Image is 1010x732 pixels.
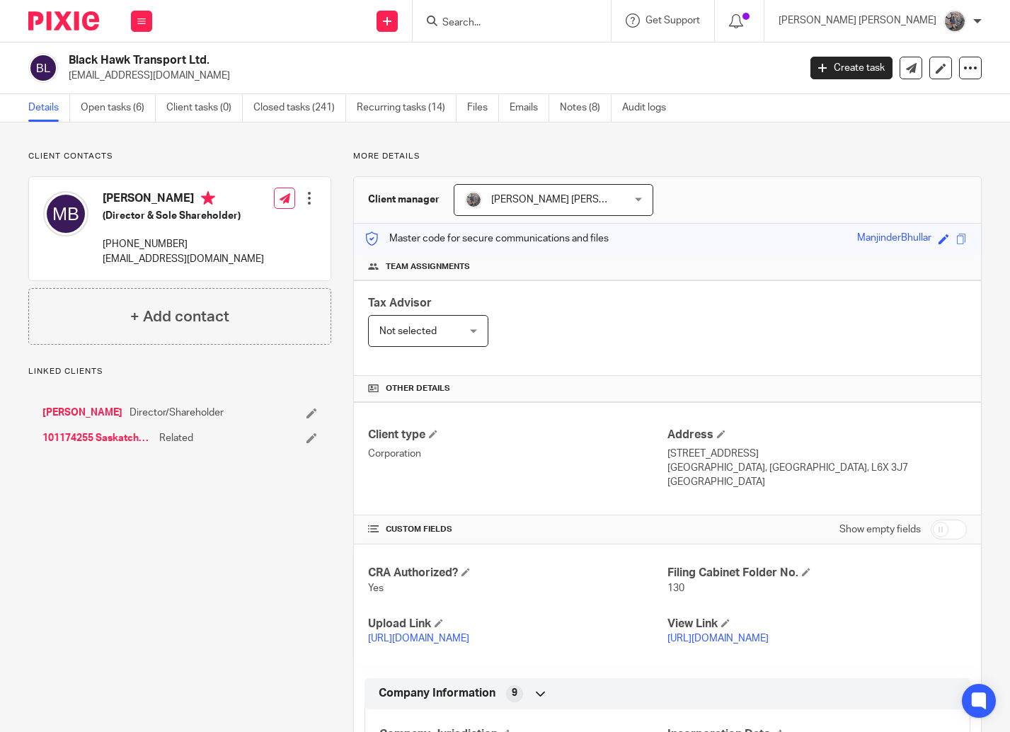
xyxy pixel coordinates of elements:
i: Primary [201,191,215,205]
input: Search [441,17,568,30]
p: [EMAIL_ADDRESS][DOMAIN_NAME] [69,69,789,83]
p: [GEOGRAPHIC_DATA], [GEOGRAPHIC_DATA], L6X 3J7 [667,461,967,475]
a: Open tasks (6) [81,94,156,122]
a: 101174255 Saskatchewan Ltd. [42,431,152,445]
a: Audit logs [622,94,677,122]
p: Corporation [368,447,667,461]
h4: CUSTOM FIELDS [368,524,667,535]
p: [PERSON_NAME] [PERSON_NAME] [779,13,936,28]
span: Related [159,431,193,445]
span: Team assignments [386,261,470,273]
h4: + Add contact [130,306,229,328]
img: 20160912_191538.jpg [465,191,482,208]
span: Company Information [379,686,495,701]
span: Other details [386,383,450,394]
h2: Black Hawk Transport Ltd. [69,53,645,68]
a: [URL][DOMAIN_NAME] [667,634,769,644]
span: 130 [667,583,684,593]
h4: Address [667,428,967,442]
a: Recurring tasks (14) [357,94,457,122]
label: Show empty fields [839,522,921,537]
span: Not selected [379,326,437,336]
a: Create task [810,57,893,79]
h3: Client manager [368,193,440,207]
span: Director/Shareholder [130,406,224,420]
h4: CRA Authorized? [368,566,667,581]
a: [PERSON_NAME] [42,406,122,420]
h4: View Link [667,617,967,631]
a: [URL][DOMAIN_NAME] [368,634,469,644]
p: Master code for secure communications and files [365,231,609,246]
a: Details [28,94,70,122]
p: [EMAIL_ADDRESS][DOMAIN_NAME] [103,252,264,266]
div: ManjinderBhullar [857,231,931,247]
span: Get Support [645,16,700,25]
img: Pixie [28,11,99,30]
h4: Filing Cabinet Folder No. [667,566,967,581]
a: Notes (8) [560,94,612,122]
a: Files [467,94,499,122]
p: Linked clients [28,366,331,377]
span: Yes [368,583,384,593]
img: svg%3E [28,53,58,83]
span: 9 [512,686,517,700]
a: Client tasks (0) [166,94,243,122]
p: [PHONE_NUMBER] [103,237,264,251]
a: Closed tasks (241) [253,94,346,122]
span: [PERSON_NAME] [PERSON_NAME] [491,195,649,205]
span: Tax Advisor [368,297,432,309]
h4: Client type [368,428,667,442]
h5: (Director & Sole Shareholder) [103,209,264,223]
p: Client contacts [28,151,331,162]
img: svg%3E [43,191,88,236]
img: 20160912_191538.jpg [943,10,966,33]
h4: [PERSON_NAME] [103,191,264,209]
p: More details [353,151,982,162]
p: [GEOGRAPHIC_DATA] [667,475,967,489]
h4: Upload Link [368,617,667,631]
a: Emails [510,94,549,122]
p: [STREET_ADDRESS] [667,447,967,461]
